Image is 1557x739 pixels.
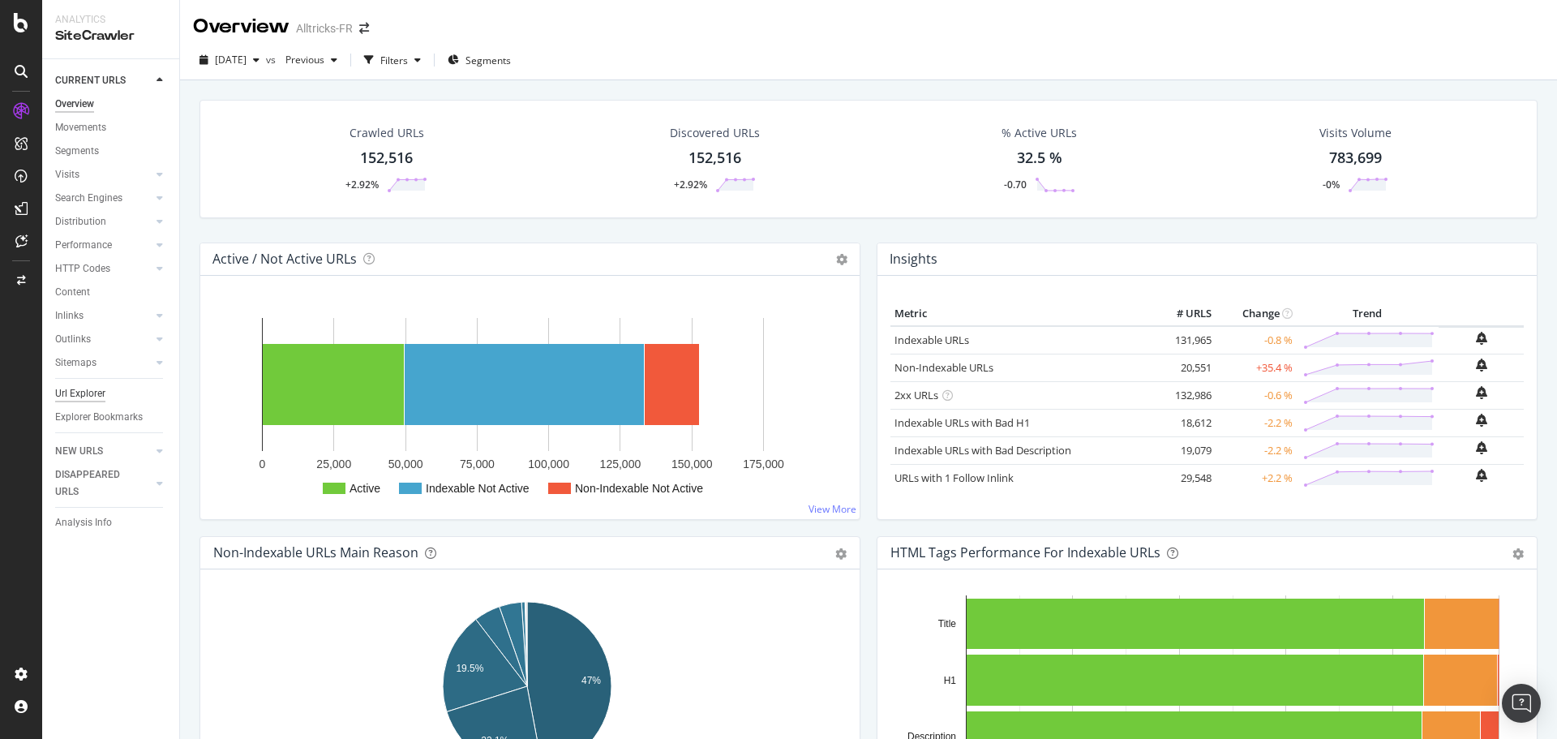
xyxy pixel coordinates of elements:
div: Content [55,284,90,301]
a: DISAPPEARED URLS [55,466,152,501]
button: [DATE] [193,47,266,73]
td: 29,548 [1151,464,1216,492]
div: Analysis Info [55,514,112,531]
div: Overview [55,96,94,113]
text: 0 [259,458,266,470]
div: Visits Volume [1319,125,1392,141]
text: Non-Indexable Not Active [575,482,703,495]
text: 100,000 [528,458,569,470]
a: Content [55,284,168,301]
a: Visits [55,166,152,183]
div: Visits [55,166,79,183]
td: +2.2 % [1216,464,1297,492]
div: Alltricks-FR [296,20,353,37]
td: 20,551 [1151,354,1216,381]
a: Indexable URLs with Bad H1 [894,415,1030,430]
button: Segments [441,47,517,73]
div: Segments [55,143,99,160]
span: Segments [465,54,511,67]
span: 2025 Sep. 1st [215,53,247,67]
a: NEW URLS [55,443,152,460]
td: -2.2 % [1216,436,1297,464]
div: +2.92% [345,178,379,191]
div: bell-plus [1476,469,1487,482]
text: Active [350,482,380,495]
text: 47% [581,675,601,686]
td: -2.2 % [1216,409,1297,436]
span: Previous [279,53,324,67]
div: 152,516 [360,148,413,169]
div: Overview [193,13,290,41]
div: DISAPPEARED URLS [55,466,137,501]
div: Filters [380,54,408,67]
a: Explorer Bookmarks [55,409,168,426]
a: CURRENT URLS [55,72,152,89]
button: Previous [279,47,344,73]
text: 125,000 [600,458,641,470]
div: bell-plus [1476,332,1487,345]
div: Sitemaps [55,354,97,372]
a: Indexable URLs [894,333,969,347]
a: URLs with 1 Follow Inlink [894,470,1014,485]
a: Url Explorer [55,385,168,402]
td: -0.6 % [1216,381,1297,409]
div: Analytics [55,13,166,27]
div: CURRENT URLS [55,72,126,89]
td: 131,965 [1151,326,1216,354]
div: arrow-right-arrow-left [359,23,369,34]
a: Search Engines [55,190,152,207]
div: -0% [1323,178,1340,191]
text: 25,000 [316,458,351,470]
svg: A chart. [213,302,841,506]
div: 152,516 [688,148,741,169]
a: Overview [55,96,168,113]
div: Search Engines [55,190,122,207]
th: Change [1216,302,1297,326]
a: View More [809,502,856,516]
i: Options [836,254,847,265]
a: Sitemaps [55,354,152,372]
div: SiteCrawler [55,27,166,45]
div: Distribution [55,213,106,230]
th: Trend [1297,302,1439,326]
div: bell-plus [1476,359,1487,372]
div: HTML Tags Performance for Indexable URLs [890,544,1160,561]
td: 19,079 [1151,436,1216,464]
h4: Active / Not Active URLs [212,248,357,270]
text: 150,000 [671,458,713,470]
div: Non-Indexable URLs Main Reason [213,544,418,561]
h4: Insights [890,248,937,270]
text: Title [938,618,957,629]
a: 2xx URLs [894,388,938,402]
a: Outlinks [55,331,152,348]
div: Outlinks [55,331,91,348]
td: 132,986 [1151,381,1216,409]
div: 32.5 % [1017,148,1062,169]
text: 175,000 [743,458,784,470]
a: Segments [55,143,168,160]
a: Inlinks [55,307,152,324]
div: Url Explorer [55,385,105,402]
div: Movements [55,119,106,136]
a: Indexable URLs with Bad Description [894,443,1071,458]
div: 783,699 [1329,148,1382,169]
th: # URLS [1151,302,1216,326]
a: Analysis Info [55,514,168,531]
td: -0.8 % [1216,326,1297,354]
td: 18,612 [1151,409,1216,436]
text: Indexable Not Active [426,482,530,495]
div: bell-plus [1476,441,1487,454]
th: Metric [890,302,1151,326]
text: 75,000 [460,458,495,470]
span: vs [266,53,279,67]
div: -0.70 [1004,178,1027,191]
button: Filters [358,47,427,73]
div: bell-plus [1476,414,1487,427]
div: NEW URLS [55,443,103,460]
a: Movements [55,119,168,136]
div: +2.92% [674,178,707,191]
td: +35.4 % [1216,354,1297,381]
a: Performance [55,237,152,254]
text: 50,000 [388,458,423,470]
